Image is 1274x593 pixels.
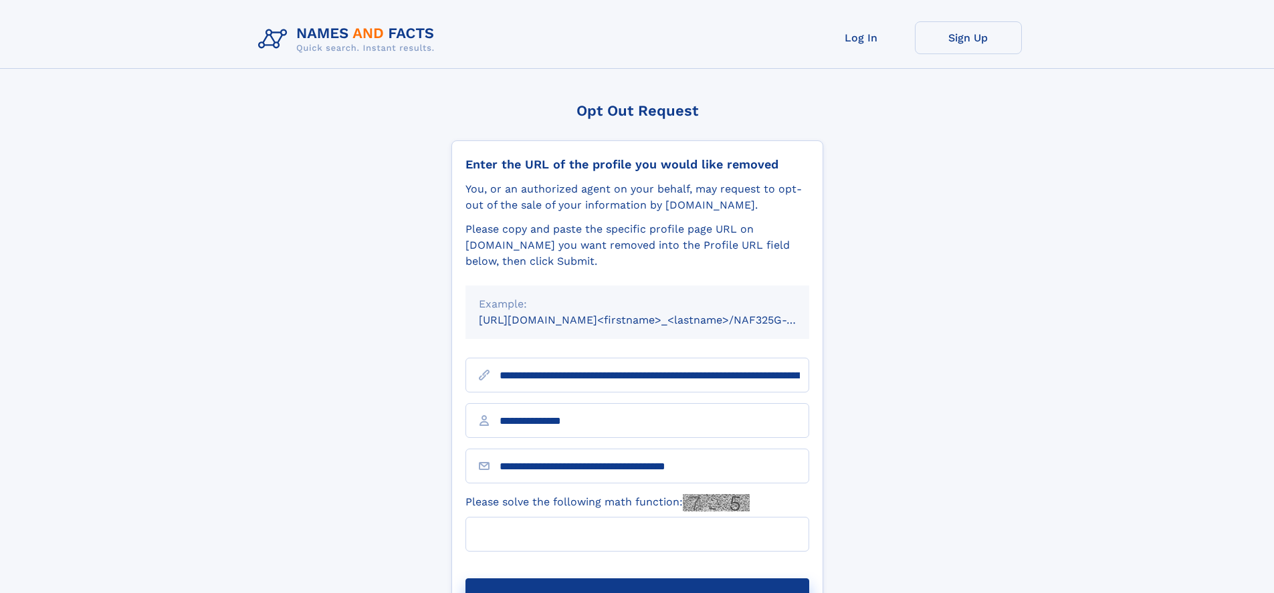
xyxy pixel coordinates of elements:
[451,102,823,119] div: Opt Out Request
[808,21,915,54] a: Log In
[479,296,796,312] div: Example:
[465,221,809,269] div: Please copy and paste the specific profile page URL on [DOMAIN_NAME] you want removed into the Pr...
[915,21,1022,54] a: Sign Up
[479,314,835,326] small: [URL][DOMAIN_NAME]<firstname>_<lastname>/NAF325G-xxxxxxxx
[465,494,750,511] label: Please solve the following math function:
[253,21,445,57] img: Logo Names and Facts
[465,157,809,172] div: Enter the URL of the profile you would like removed
[465,181,809,213] div: You, or an authorized agent on your behalf, may request to opt-out of the sale of your informatio...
